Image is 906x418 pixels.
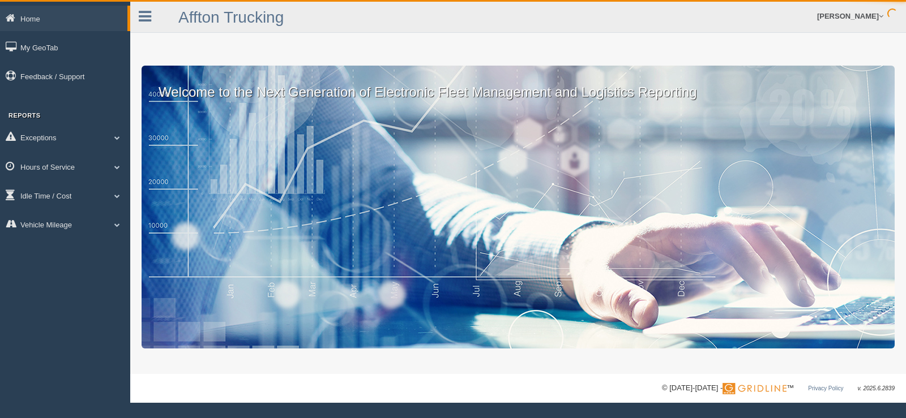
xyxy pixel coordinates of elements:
a: Privacy Policy [808,385,843,391]
a: Affton Trucking [178,8,284,26]
div: © [DATE]-[DATE] - ™ [662,382,895,394]
span: v. 2025.6.2839 [858,385,895,391]
img: Gridline [723,383,787,394]
p: Welcome to the Next Generation of Electronic Fleet Management and Logistics Reporting [142,66,895,102]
